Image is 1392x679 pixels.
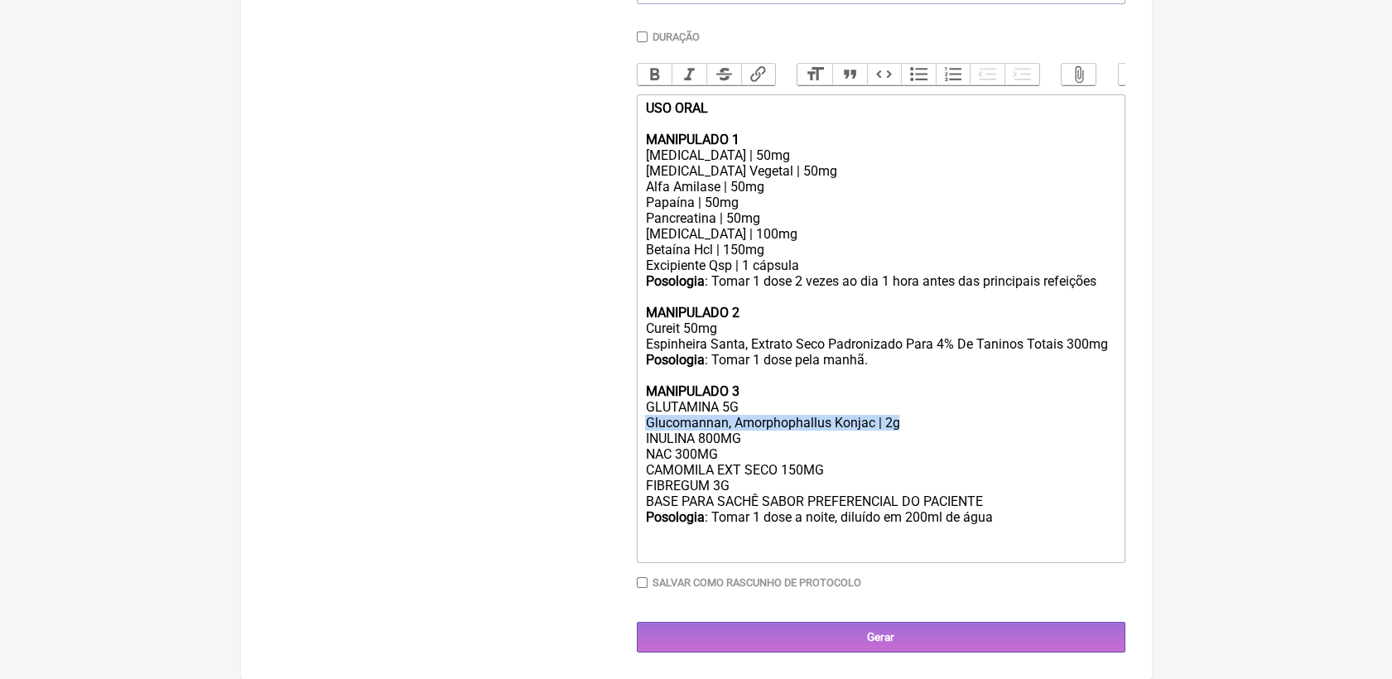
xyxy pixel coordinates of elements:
[645,195,1115,210] div: Papaína | 50mg
[672,64,706,85] button: Italic
[645,352,704,368] strong: Posologia
[645,258,1115,273] div: Excipiente Qsp | 1 cápsula
[645,179,1115,195] div: Alfa Amilase | 50mg
[653,31,700,43] label: Duração
[645,163,1115,179] div: [MEDICAL_DATA] Vegetal | 50mg
[645,100,1115,163] div: [MEDICAL_DATA] | 50mg
[637,622,1125,653] input: Gerar
[970,64,1004,85] button: Decrease Level
[1119,64,1154,85] button: Undo
[645,305,739,320] strong: MANIPULADO 2
[645,352,1115,556] div: : Tomar 1 dose pela manhã. GLUTAMINA 5G Glucomannan, Amorphophallus Konjac | 2g INULINA 800MG NAC...
[706,64,741,85] button: Strikethrough
[936,64,971,85] button: Numbers
[645,210,1115,226] div: Pancreatina | 50mg
[645,242,1115,258] div: Betaína Hcl | 150mg
[832,64,867,85] button: Quote
[645,509,704,525] strong: Posologia
[645,100,707,116] strong: USO ORAL
[1004,64,1039,85] button: Increase Level
[901,64,936,85] button: Bullets
[645,132,739,147] strong: MANIPULADO 1
[797,64,832,85] button: Heading
[653,576,861,589] label: Salvar como rascunho de Protocolo
[867,64,902,85] button: Code
[645,273,1115,352] div: : Tomar 1 dose 2 vezes ao dia 1 hora antes das principais refeições Cureit 50mg Espinheira Santa,...
[741,64,776,85] button: Link
[645,226,1115,242] div: [MEDICAL_DATA] | 100mg
[1062,64,1096,85] button: Attach Files
[645,383,739,399] strong: MANIPULADO 3
[645,273,704,289] strong: Posologia
[638,64,672,85] button: Bold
